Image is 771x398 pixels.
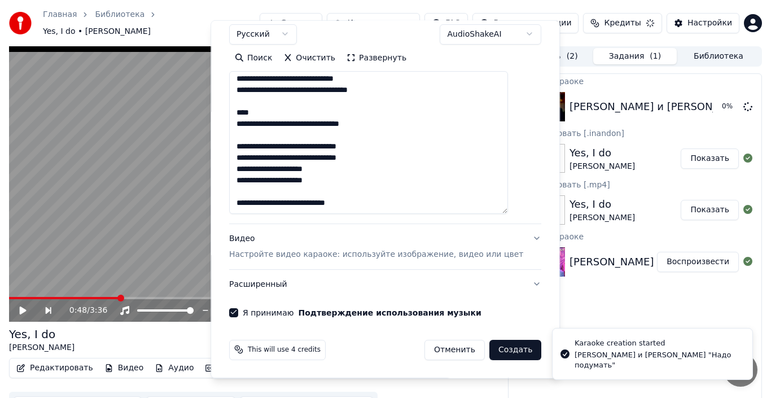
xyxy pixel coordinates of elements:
[229,248,523,260] p: Настройте видео караоке: используйте изображение, видео или цвет
[229,224,541,269] button: ВидеоНастройте видео караоке: используйте изображение, видео или цвет
[229,49,278,67] button: Поиск
[248,345,321,354] span: This will use 4 credits
[229,269,541,299] button: Расширенный
[229,11,541,223] div: Текст песниДобавьте текст песни или выберите модель автотекста
[424,339,485,360] button: Отменить
[229,233,523,260] div: Видео
[243,308,481,316] label: Я принимаю
[341,49,412,67] button: Развернуть
[299,308,481,316] button: Я принимаю
[278,49,341,67] button: Очистить
[489,339,541,360] button: Создать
